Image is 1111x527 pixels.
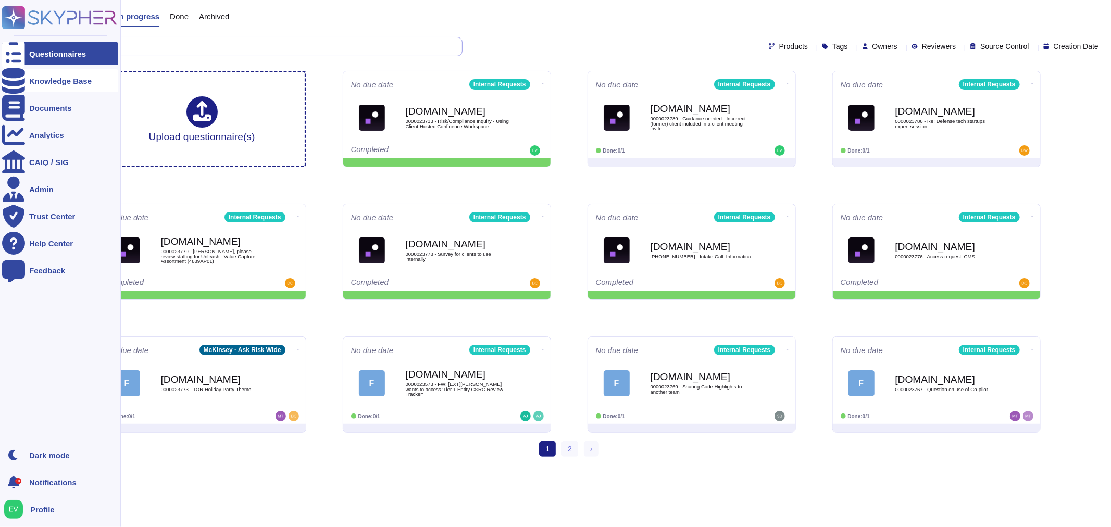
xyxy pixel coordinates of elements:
div: Knowledge Base [29,77,92,85]
div: Completed [351,278,479,288]
span: 0000023767 - Question on use of Co-pilot [895,387,1000,392]
img: user [285,278,295,288]
img: user [1023,411,1033,421]
div: Documents [29,104,72,112]
input: Search by keywords [41,37,462,56]
div: Help Center [29,240,73,247]
div: Completed [841,278,968,288]
span: Creation Date [1054,43,1098,50]
span: 0000023789 - Guidance needed - Incorrect (former) client included in a client meeting invite [651,116,755,131]
div: Internal Requests [959,345,1020,355]
span: › [590,445,593,453]
div: Completed [106,278,234,288]
div: Internal Requests [959,79,1020,90]
img: user [775,145,785,156]
div: Analytics [29,131,64,139]
span: Done: 0/1 [603,413,625,419]
a: Knowledge Base [2,69,118,92]
div: F [359,370,385,396]
span: 0000023773 - TOR Holiday Party Theme [161,387,265,392]
div: F [114,370,140,396]
img: Logo [848,237,875,263]
img: Logo [848,105,875,131]
button: user [2,498,30,521]
div: Feedback [29,267,65,274]
div: Upload questionnaire(s) [149,96,255,142]
div: Internal Requests [469,212,530,222]
div: CAIQ / SIG [29,158,69,166]
span: Done: 0/1 [603,148,625,154]
span: Done: 0/1 [848,148,870,154]
a: Trust Center [2,205,118,228]
span: Done: 0/1 [848,413,870,419]
img: user [276,411,286,421]
img: user [520,411,531,421]
span: No due date [841,214,883,221]
a: Feedback [2,259,118,282]
img: Logo [359,237,385,263]
div: Internal Requests [224,212,285,222]
span: No due date [106,346,149,354]
div: Completed [351,145,479,156]
span: No due date [596,214,639,221]
span: Owners [872,43,897,50]
img: user [775,411,785,421]
div: F [848,370,875,396]
div: Internal Requests [469,79,530,90]
div: Dark mode [29,451,70,459]
span: Done: 0/1 [114,413,135,419]
span: Source Control [980,43,1029,50]
b: [DOMAIN_NAME] [406,369,510,379]
img: user [530,145,540,156]
span: In progress [117,12,159,20]
span: 0000023786 - Re: Defense tech startups expert session [895,119,1000,129]
img: Logo [359,105,385,131]
span: 0000023573 - FW: [EXT][PERSON_NAME] wants to access 'Tier 1 Entity CSRC Review Tracker' [406,382,510,397]
a: Documents [2,96,118,119]
img: user [289,411,299,421]
span: No due date [596,346,639,354]
div: F [604,370,630,396]
a: Analytics [2,123,118,146]
span: Done [170,12,189,20]
div: Internal Requests [469,345,530,355]
div: 9+ [15,478,21,484]
div: Internal Requests [714,345,775,355]
span: No due date [841,346,883,354]
span: Products [779,43,808,50]
div: Internal Requests [714,79,775,90]
b: [DOMAIN_NAME] [895,106,1000,116]
a: Questionnaires [2,42,118,65]
span: 0000023733 - Risk/Compliance Inquiry - Using Client-Hosted Confluence Workspace [406,119,510,129]
b: [DOMAIN_NAME] [406,239,510,249]
img: user [1019,145,1030,156]
span: Profile [30,506,55,513]
span: Archived [199,12,229,20]
span: 0000023776 - Access request: CMS [895,254,1000,259]
span: No due date [351,346,394,354]
a: Admin [2,178,118,200]
div: Admin [29,185,54,193]
a: Help Center [2,232,118,255]
b: [DOMAIN_NAME] [651,372,755,382]
span: Reviewers [922,43,956,50]
b: [DOMAIN_NAME] [895,242,1000,252]
div: Trust Center [29,212,75,220]
span: No due date [596,81,639,89]
span: Done: 0/1 [358,413,380,419]
span: No due date [351,214,394,221]
img: user [1010,411,1020,421]
img: user [775,278,785,288]
img: user [4,500,23,519]
span: Tags [832,43,848,50]
span: Notifications [29,479,77,486]
img: user [533,411,544,421]
span: 0000023769 - Sharing Code Highlights to another team [651,384,755,394]
b: [DOMAIN_NAME] [161,374,265,384]
div: Internal Requests [714,212,775,222]
b: [DOMAIN_NAME] [406,106,510,116]
b: [DOMAIN_NAME] [651,104,755,114]
div: Questionnaires [29,50,86,58]
b: [DOMAIN_NAME] [895,374,1000,384]
img: Logo [114,237,140,263]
